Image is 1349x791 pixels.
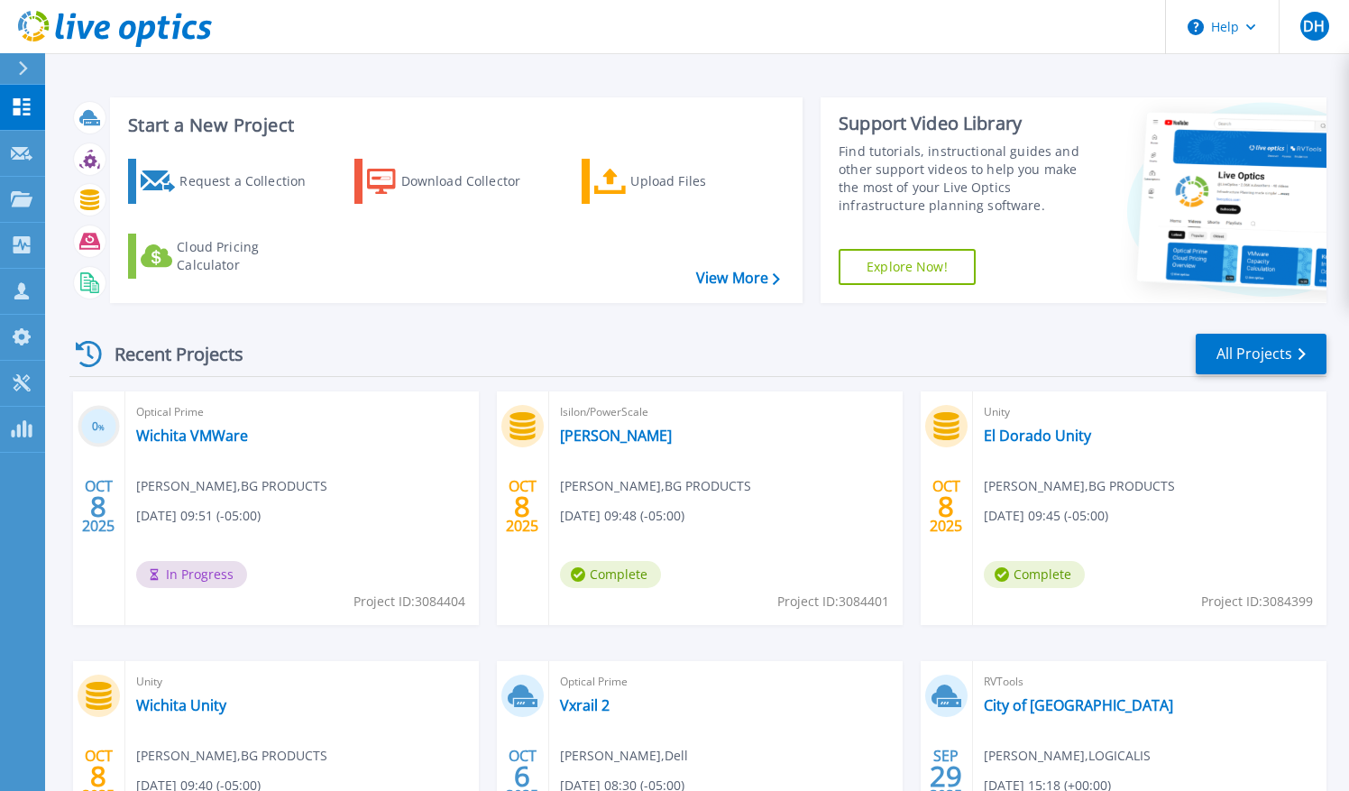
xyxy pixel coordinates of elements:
[1303,19,1325,33] span: DH
[136,561,247,588] span: In Progress
[136,427,248,445] a: Wichita VMWare
[839,112,1092,135] div: Support Video Library
[90,768,106,784] span: 8
[560,696,610,714] a: Vxrail 2
[984,402,1316,422] span: Unity
[984,476,1175,496] span: [PERSON_NAME] , BG PRODUCTS
[560,746,688,766] span: [PERSON_NAME] , Dell
[401,163,546,199] div: Download Collector
[128,159,329,204] a: Request a Collection
[839,143,1092,215] div: Find tutorials, instructional guides and other support videos to help you make the most of your L...
[514,768,530,784] span: 6
[582,159,783,204] a: Upload Files
[560,427,672,445] a: [PERSON_NAME]
[179,163,324,199] div: Request a Collection
[69,332,268,376] div: Recent Projects
[128,115,779,135] h3: Start a New Project
[136,402,468,422] span: Optical Prime
[136,476,327,496] span: [PERSON_NAME] , BG PRODUCTS
[630,163,775,199] div: Upload Files
[353,592,465,612] span: Project ID: 3084404
[938,499,954,514] span: 8
[560,561,661,588] span: Complete
[696,270,780,287] a: View More
[78,417,120,437] h3: 0
[505,474,539,539] div: OCT 2025
[929,474,963,539] div: OCT 2025
[90,499,106,514] span: 8
[1196,334,1326,374] a: All Projects
[984,746,1151,766] span: [PERSON_NAME] , LOGICALIS
[136,672,468,692] span: Unity
[560,506,684,526] span: [DATE] 09:48 (-05:00)
[560,672,892,692] span: Optical Prime
[984,506,1108,526] span: [DATE] 09:45 (-05:00)
[984,561,1085,588] span: Complete
[514,499,530,514] span: 8
[777,592,889,612] span: Project ID: 3084401
[136,696,226,714] a: Wichita Unity
[839,249,976,285] a: Explore Now!
[354,159,555,204] a: Download Collector
[98,422,105,432] span: %
[984,696,1173,714] a: City of [GEOGRAPHIC_DATA]
[930,768,962,784] span: 29
[1201,592,1313,612] span: Project ID: 3084399
[128,234,329,279] a: Cloud Pricing Calculator
[560,402,892,422] span: Isilon/PowerScale
[136,746,327,766] span: [PERSON_NAME] , BG PRODUCTS
[136,506,261,526] span: [DATE] 09:51 (-05:00)
[177,238,321,274] div: Cloud Pricing Calculator
[984,672,1316,692] span: RVTools
[81,474,115,539] div: OCT 2025
[560,476,751,496] span: [PERSON_NAME] , BG PRODUCTS
[984,427,1091,445] a: El Dorado Unity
